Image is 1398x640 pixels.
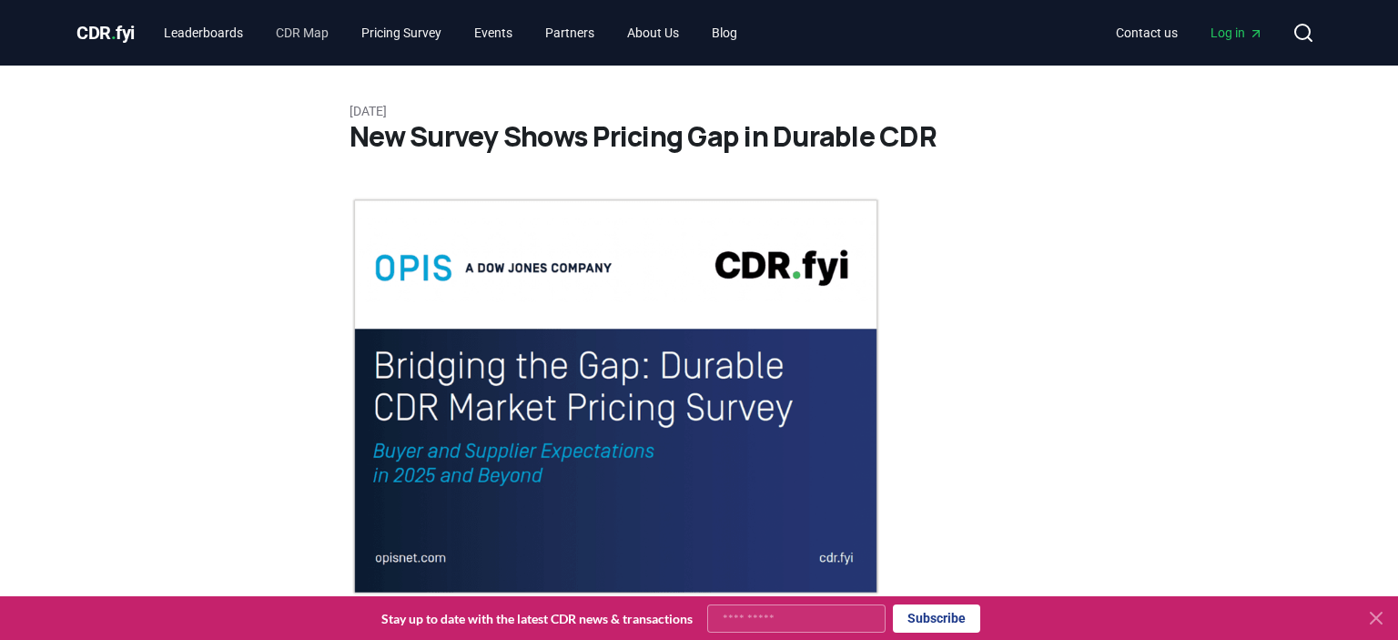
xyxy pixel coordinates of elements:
[531,16,609,49] a: Partners
[1211,24,1263,42] span: Log in
[261,16,343,49] a: CDR Map
[460,16,527,49] a: Events
[349,197,882,596] img: blog post image
[76,20,135,46] a: CDR.fyi
[149,16,258,49] a: Leaderboards
[149,16,752,49] nav: Main
[613,16,694,49] a: About Us
[1196,16,1278,49] a: Log in
[349,120,1048,153] h1: New Survey Shows Pricing Gap in Durable CDR
[1101,16,1192,49] a: Contact us
[1101,16,1278,49] nav: Main
[111,22,116,44] span: .
[349,102,1048,120] p: [DATE]
[347,16,456,49] a: Pricing Survey
[76,22,135,44] span: CDR fyi
[697,16,752,49] a: Blog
